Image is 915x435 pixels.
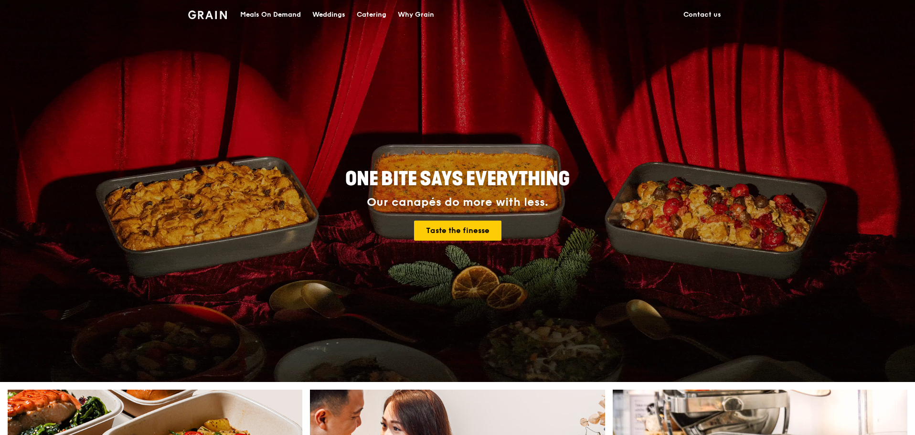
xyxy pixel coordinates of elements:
div: Weddings [312,0,345,29]
span: ONE BITE SAYS EVERYTHING [345,168,570,191]
div: Catering [357,0,386,29]
div: Meals On Demand [240,0,301,29]
a: Contact us [678,0,727,29]
a: Catering [351,0,392,29]
img: Grain [188,11,227,19]
div: Our canapés do more with less. [286,196,629,209]
a: Weddings [307,0,351,29]
a: Taste the finesse [414,221,501,241]
div: Why Grain [398,0,434,29]
a: Why Grain [392,0,440,29]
